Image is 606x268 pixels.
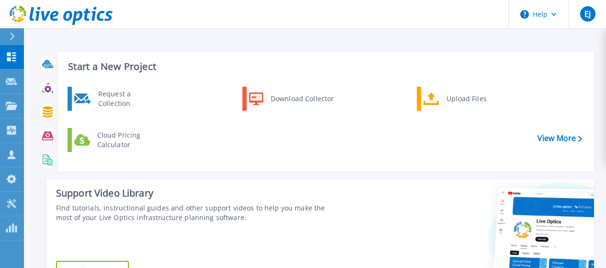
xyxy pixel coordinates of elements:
div: Support Video Library [56,187,341,199]
div: Download Collector [266,89,338,108]
div: Upload Files [442,89,513,108]
div: Cloud Pricing Calculator [92,130,163,150]
div: Request a Collection [93,89,163,108]
a: Request a Collection [68,87,166,111]
h3: Start a New Project [68,61,582,72]
div: Find tutorials, instructional guides and other support videos to help you make the most of your L... [56,203,341,222]
a: Upload Files [417,87,515,111]
a: Download Collector [242,87,341,111]
span: EJ [584,10,591,18]
a: Cloud Pricing Calculator [68,128,166,152]
a: View More [537,134,582,143]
